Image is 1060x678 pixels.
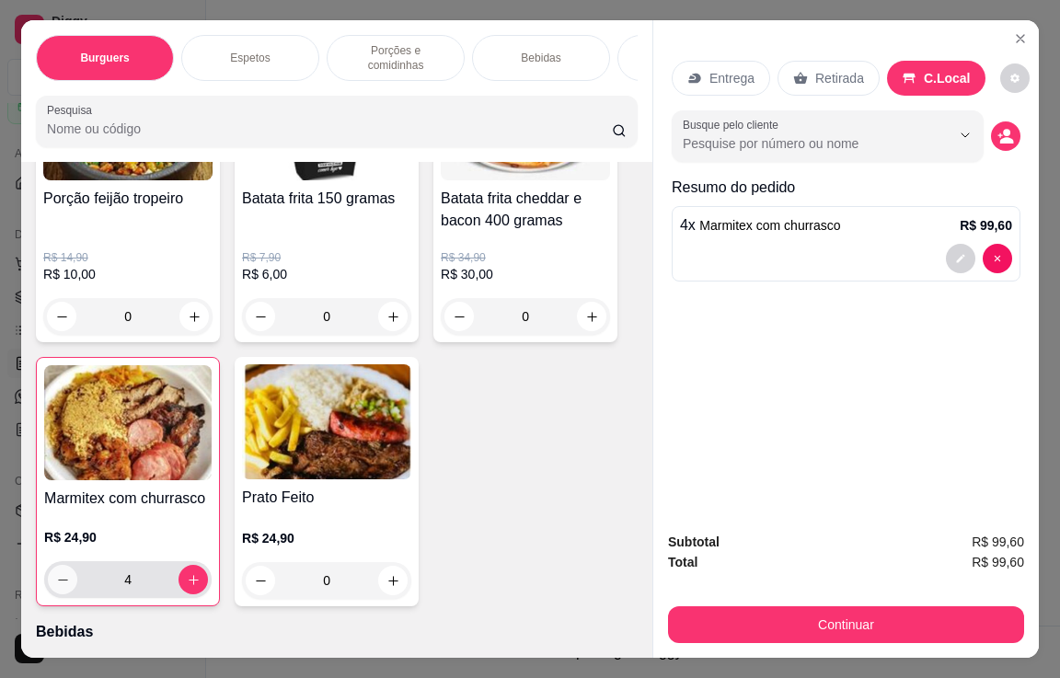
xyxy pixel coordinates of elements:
p: Burguers [80,51,129,65]
p: R$ 7,90 [242,250,411,265]
strong: Subtotal [668,534,720,549]
p: Retirada [815,69,864,87]
button: decrease-product-quantity [246,566,275,595]
p: Bebidas [36,621,638,643]
span: Marmitex com churrasco [699,218,840,233]
p: R$ 10,00 [43,265,213,283]
label: Pesquisa [47,102,98,118]
button: decrease-product-quantity [47,302,76,331]
h4: Marmitex com churrasco [44,488,212,510]
button: Continuar [668,606,1024,643]
p: C.Local [924,69,971,87]
button: decrease-product-quantity [983,244,1012,273]
h4: Batata frita 150 gramas [242,188,411,210]
span: R$ 99,60 [972,532,1024,552]
h4: Porção feijão tropeiro [43,188,213,210]
p: R$ 24,90 [44,528,212,546]
input: Busque pelo cliente [683,134,921,153]
strong: Total [668,555,697,569]
p: Espetos [230,51,270,65]
img: product-image [242,364,411,479]
button: increase-product-quantity [179,302,209,331]
p: R$ 30,00 [441,265,610,283]
h4: Prato Feito [242,487,411,509]
p: R$ 14,90 [43,250,213,265]
p: R$ 99,60 [960,216,1012,235]
button: increase-product-quantity [378,302,408,331]
button: decrease-product-quantity [444,302,474,331]
img: product-image [44,365,212,480]
p: Resumo do pedido [672,177,1020,199]
p: R$ 24,90 [242,529,411,547]
button: decrease-product-quantity [991,121,1020,151]
button: decrease-product-quantity [48,565,77,594]
input: Pesquisa [47,120,612,138]
p: Entrega [709,69,755,87]
button: Close [1006,24,1035,53]
p: Porções e comidinhas [342,43,449,73]
label: Busque pelo cliente [683,117,785,132]
button: increase-product-quantity [179,565,208,594]
button: decrease-product-quantity [246,302,275,331]
p: R$ 34,90 [441,250,610,265]
p: 4 x [680,214,841,236]
p: R$ 6,00 [242,265,411,283]
button: decrease-product-quantity [946,244,975,273]
button: increase-product-quantity [577,302,606,331]
button: increase-product-quantity [378,566,408,595]
h4: Batata frita cheddar e bacon 400 gramas [441,188,610,232]
span: R$ 99,60 [972,552,1024,572]
button: Show suggestions [951,121,980,150]
button: decrease-product-quantity [1000,63,1030,93]
p: Bebidas [521,51,560,65]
